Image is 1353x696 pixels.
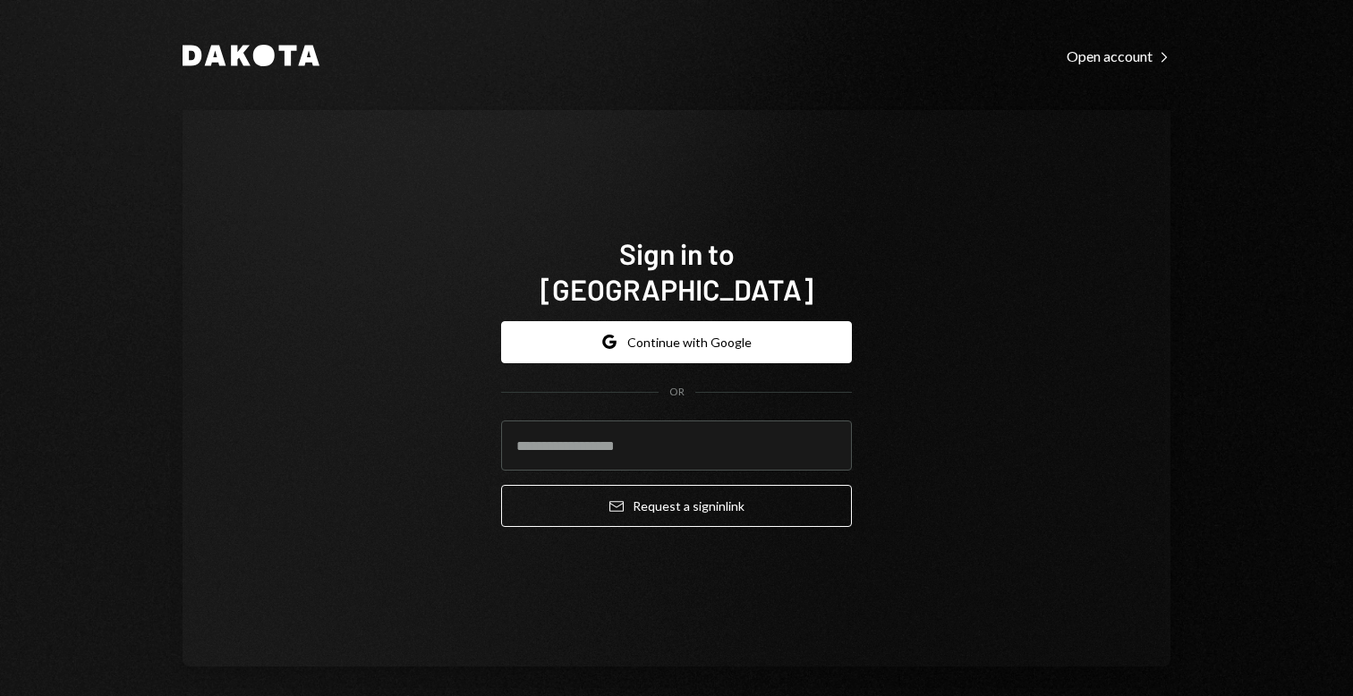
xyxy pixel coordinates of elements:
a: Open account [1067,46,1170,65]
div: Open account [1067,47,1170,65]
div: OR [669,385,685,400]
button: Continue with Google [501,321,852,363]
button: Request a signinlink [501,485,852,527]
h1: Sign in to [GEOGRAPHIC_DATA] [501,235,852,307]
